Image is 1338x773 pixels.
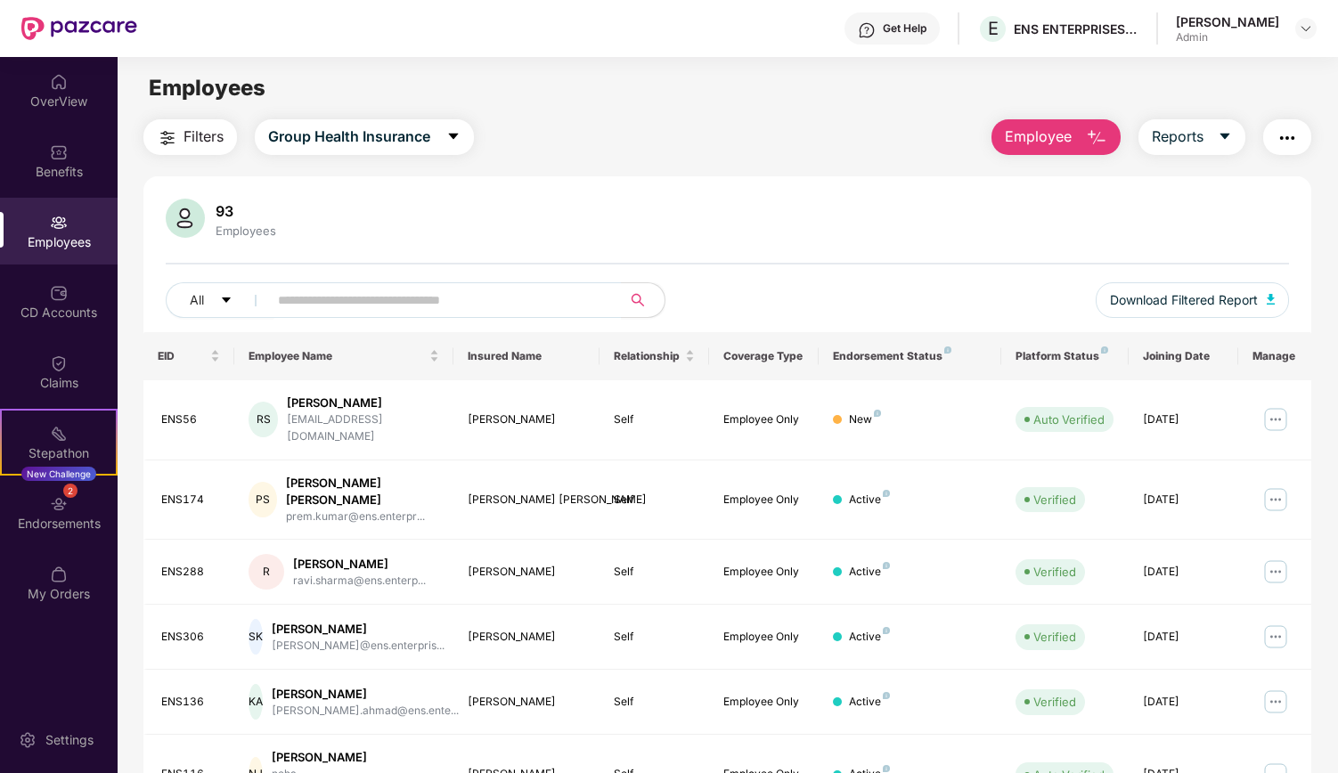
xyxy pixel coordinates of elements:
div: ravi.sharma@ens.enterp... [293,573,426,590]
img: svg+xml;base64,PHN2ZyBpZD0iQ0RfQWNjb3VudHMiIGRhdGEtbmFtZT0iQ0QgQWNjb3VudHMiIHhtbG5zPSJodHRwOi8vd3... [50,284,68,302]
div: [PERSON_NAME] [468,411,585,428]
div: Self [614,411,695,428]
div: Active [849,694,890,711]
img: svg+xml;base64,PHN2ZyBpZD0iU2V0dGluZy0yMHgyMCIgeG1sbnM9Imh0dHA6Ly93d3cudzMub3JnLzIwMDAvc3ZnIiB3aW... [19,731,37,749]
div: New Challenge [21,467,96,481]
img: svg+xml;base64,PHN2ZyB4bWxucz0iaHR0cDovL3d3dy53My5vcmcvMjAwMC9zdmciIHdpZHRoPSIyNCIgaGVpZ2h0PSIyNC... [1277,127,1298,149]
div: ENS306 [161,629,221,646]
div: [PERSON_NAME].ahmad@ens.ente... [272,703,459,720]
div: Employee Only [723,411,804,428]
img: svg+xml;base64,PHN2ZyBpZD0iSGVscC0zMngzMiIgeG1sbnM9Imh0dHA6Ly93d3cudzMub3JnLzIwMDAvc3ZnIiB3aWR0aD... [858,21,876,39]
button: Reportscaret-down [1138,119,1245,155]
span: Download Filtered Report [1110,290,1258,310]
img: svg+xml;base64,PHN2ZyB4bWxucz0iaHR0cDovL3d3dy53My5vcmcvMjAwMC9zdmciIHdpZHRoPSIyNCIgaGVpZ2h0PSIyNC... [157,127,178,149]
img: svg+xml;base64,PHN2ZyB4bWxucz0iaHR0cDovL3d3dy53My5vcmcvMjAwMC9zdmciIHdpZHRoPSI4IiBoZWlnaHQ9IjgiIH... [883,627,890,634]
img: svg+xml;base64,PHN2ZyB4bWxucz0iaHR0cDovL3d3dy53My5vcmcvMjAwMC9zdmciIHdpZHRoPSI4IiBoZWlnaHQ9IjgiIH... [883,562,890,569]
div: Verified [1033,563,1076,581]
img: manageButton [1261,688,1290,716]
div: Stepathon [2,444,116,462]
div: ENS288 [161,564,221,581]
div: Settings [40,731,99,749]
th: Joining Date [1129,332,1238,380]
img: svg+xml;base64,PHN2ZyB4bWxucz0iaHR0cDovL3d3dy53My5vcmcvMjAwMC9zdmciIHdpZHRoPSIyMSIgaGVpZ2h0PSIyMC... [50,425,68,443]
div: [DATE] [1143,694,1224,711]
div: 93 [212,202,280,220]
div: Active [849,564,890,581]
img: svg+xml;base64,PHN2ZyB4bWxucz0iaHR0cDovL3d3dy53My5vcmcvMjAwMC9zdmciIHdpZHRoPSI4IiBoZWlnaHQ9IjgiIH... [883,765,890,772]
button: Allcaret-down [166,282,274,318]
th: Employee Name [234,332,453,380]
img: svg+xml;base64,PHN2ZyB4bWxucz0iaHR0cDovL3d3dy53My5vcmcvMjAwMC9zdmciIHdpZHRoPSI4IiBoZWlnaHQ9IjgiIH... [883,490,890,497]
img: svg+xml;base64,PHN2ZyBpZD0iQ2xhaW0iIHhtbG5zPSJodHRwOi8vd3d3LnczLm9yZy8yMDAwL3N2ZyIgd2lkdGg9IjIwIi... [50,354,68,372]
div: Employee Only [723,564,804,581]
img: svg+xml;base64,PHN2ZyB4bWxucz0iaHR0cDovL3d3dy53My5vcmcvMjAwMC9zdmciIHdpZHRoPSI4IiBoZWlnaHQ9IjgiIH... [1101,346,1108,354]
span: E [988,18,999,39]
div: [PERSON_NAME] [468,629,585,646]
th: Insured Name [453,332,600,380]
div: KA [249,684,263,720]
img: svg+xml;base64,PHN2ZyBpZD0iRHJvcGRvd24tMzJ4MzIiIHhtbG5zPSJodHRwOi8vd3d3LnczLm9yZy8yMDAwL3N2ZyIgd2... [1299,21,1313,36]
div: Employees [212,224,280,238]
span: Filters [184,126,224,148]
img: New Pazcare Logo [21,17,137,40]
div: Platform Status [1016,349,1114,363]
div: Endorsement Status [833,349,987,363]
span: EID [158,349,208,363]
img: svg+xml;base64,PHN2ZyB4bWxucz0iaHR0cDovL3d3dy53My5vcmcvMjAwMC9zdmciIHhtbG5zOnhsaW5rPSJodHRwOi8vd3... [1086,127,1107,149]
div: R [249,554,284,590]
img: svg+xml;base64,PHN2ZyB4bWxucz0iaHR0cDovL3d3dy53My5vcmcvMjAwMC9zdmciIHdpZHRoPSI4IiBoZWlnaHQ9IjgiIH... [874,410,881,417]
img: svg+xml;base64,PHN2ZyB4bWxucz0iaHR0cDovL3d3dy53My5vcmcvMjAwMC9zdmciIHhtbG5zOnhsaW5rPSJodHRwOi8vd3... [1267,294,1276,305]
span: Reports [1152,126,1203,148]
div: [DATE] [1143,411,1224,428]
img: svg+xml;base64,PHN2ZyB4bWxucz0iaHR0cDovL3d3dy53My5vcmcvMjAwMC9zdmciIHdpZHRoPSI4IiBoZWlnaHQ9IjgiIH... [944,346,951,354]
div: ENS56 [161,411,221,428]
span: caret-down [446,129,461,145]
div: [PERSON_NAME]@ens.enterpris... [272,638,445,655]
button: Filters [143,119,237,155]
div: 2 [63,484,78,498]
th: Relationship [600,332,709,380]
img: manageButton [1261,485,1290,514]
div: Employee Only [723,492,804,509]
img: manageButton [1261,405,1290,434]
button: Group Health Insurancecaret-down [255,119,474,155]
span: caret-down [1218,129,1232,145]
div: Self [614,564,695,581]
div: [PERSON_NAME] [PERSON_NAME] [468,492,585,509]
img: manageButton [1261,622,1290,651]
button: Employee [991,119,1121,155]
span: Employees [149,75,265,101]
span: Employee [1005,126,1072,148]
div: prem.kumar@ens.enterpr... [286,509,439,525]
div: [PERSON_NAME] [272,621,445,638]
img: svg+xml;base64,PHN2ZyBpZD0iQmVuZWZpdHMiIHhtbG5zPSJodHRwOi8vd3d3LnczLm9yZy8yMDAwL3N2ZyIgd2lkdGg9Ij... [50,143,68,161]
div: [PERSON_NAME] [PERSON_NAME] [286,475,439,509]
div: ENS ENTERPRISES PRIVATE LIMITED [1014,20,1138,37]
div: RS [249,402,278,437]
div: Self [614,694,695,711]
div: Admin [1176,30,1279,45]
button: search [621,282,665,318]
div: New [849,411,881,428]
div: ENS174 [161,492,221,509]
span: All [190,290,204,310]
th: Coverage Type [709,332,819,380]
div: [EMAIL_ADDRESS][DOMAIN_NAME] [287,411,439,445]
span: caret-down [220,294,233,308]
span: Relationship [614,349,681,363]
div: [PERSON_NAME] [293,556,426,573]
img: manageButton [1261,557,1290,586]
div: [PERSON_NAME] [468,564,585,581]
img: svg+xml;base64,PHN2ZyBpZD0iRW5kb3JzZW1lbnRzIiB4bWxucz0iaHR0cDovL3d3dy53My5vcmcvMjAwMC9zdmciIHdpZH... [50,495,68,513]
div: PS [249,482,277,517]
th: Manage [1238,332,1311,380]
div: Self [614,629,695,646]
th: EID [143,332,235,380]
div: Verified [1033,491,1076,509]
span: Employee Name [249,349,426,363]
div: ENS136 [161,694,221,711]
img: svg+xml;base64,PHN2ZyBpZD0iSG9tZSIgeG1sbnM9Imh0dHA6Ly93d3cudzMub3JnLzIwMDAvc3ZnIiB3aWR0aD0iMjAiIG... [50,73,68,91]
img: svg+xml;base64,PHN2ZyBpZD0iRW1wbG95ZWVzIiB4bWxucz0iaHR0cDovL3d3dy53My5vcmcvMjAwMC9zdmciIHdpZHRoPS... [50,214,68,232]
img: svg+xml;base64,PHN2ZyBpZD0iTXlfT3JkZXJzIiBkYXRhLW5hbWU9Ik15IE9yZGVycyIgeG1sbnM9Imh0dHA6Ly93d3cudz... [50,566,68,583]
div: [PERSON_NAME] [272,749,445,766]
